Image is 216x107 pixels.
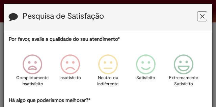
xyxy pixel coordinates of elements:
[16,75,49,87] p: Completamente Insatisfeito
[95,75,121,87] p: Neutro ou indiferente
[15,49,50,96] div: Completamente Insatisfeito
[59,75,81,81] p: Insatisfeito
[90,49,126,96] div: Neutro ou indiferente
[169,75,198,87] p: Extremamente Satisfeito
[128,49,164,96] div: Satisfeito
[136,75,155,81] p: Satisfeito
[166,49,201,96] div: Extremamente Satisfeito
[9,36,120,43] label: Por favor, avalie a qualidade do seu atendimento*
[52,49,88,96] div: Insatisfeito
[23,12,104,21] label: Pesquisa de Satisfação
